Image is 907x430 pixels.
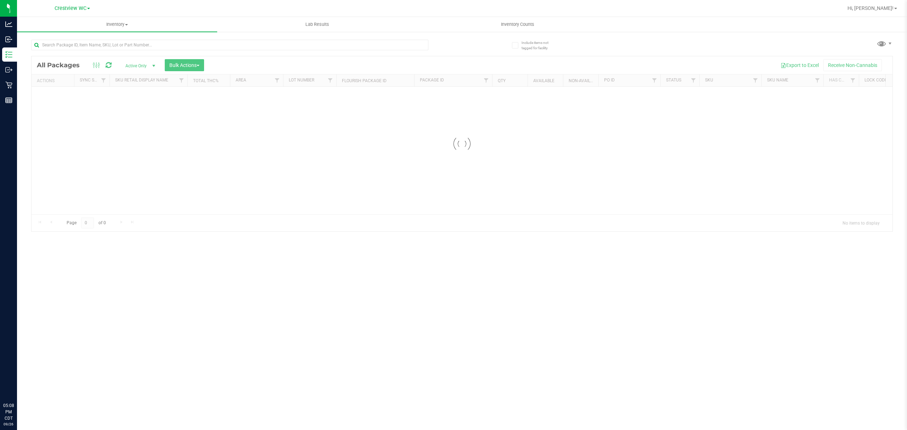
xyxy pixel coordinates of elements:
[5,51,12,58] inline-svg: Inventory
[5,97,12,104] inline-svg: Reports
[3,402,14,421] p: 05:08 PM CDT
[5,36,12,43] inline-svg: Inbound
[417,17,618,32] a: Inventory Counts
[31,40,428,50] input: Search Package ID, Item Name, SKU, Lot or Part Number...
[3,421,14,427] p: 09/26
[217,17,417,32] a: Lab Results
[491,21,544,28] span: Inventory Counts
[17,17,217,32] a: Inventory
[17,21,217,28] span: Inventory
[5,21,12,28] inline-svg: Analytics
[522,40,557,51] span: Include items not tagged for facility
[296,21,339,28] span: Lab Results
[55,5,86,11] span: Crestview WC
[847,5,894,11] span: Hi, [PERSON_NAME]!
[5,66,12,73] inline-svg: Outbound
[5,81,12,89] inline-svg: Retail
